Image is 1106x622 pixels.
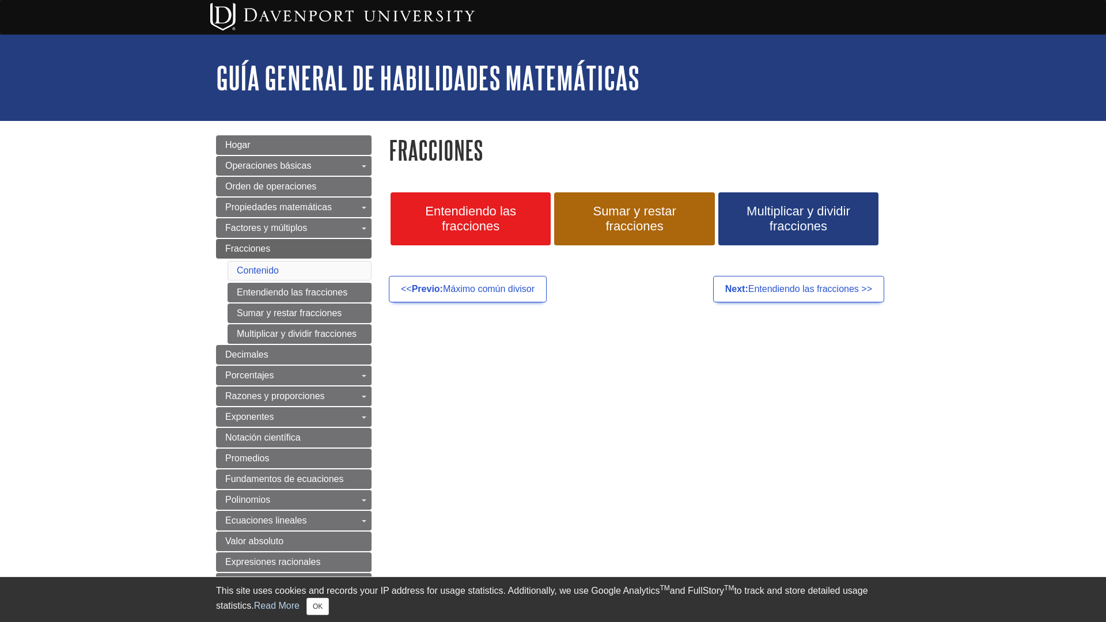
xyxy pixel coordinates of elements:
[563,204,706,234] span: Sumar y restar fracciones
[389,276,547,302] a: <<Previo:Máximo común divisor
[389,135,890,165] h1: Fracciones
[216,407,372,427] a: Exponentes
[391,192,551,245] a: Entendiendo las fracciones
[225,223,307,233] span: Factores y múltiplos
[216,449,372,468] a: Promedios
[225,412,274,422] span: Exponentes
[225,495,270,505] span: Polinomios
[399,204,542,234] span: Entendiendo las fracciones
[660,584,669,592] sup: TM
[216,177,372,196] a: Orden de operaciones
[216,156,372,176] a: Operaciones básicas
[237,266,279,275] a: Contenido
[225,453,269,463] span: Promedios
[216,511,372,530] a: Ecuaciones lineales
[216,135,372,155] a: Hogar
[228,283,372,302] a: Entendiendo las fracciones
[225,350,268,359] span: Decimales
[725,284,748,294] strong: Next:
[210,3,475,31] img: Davenport University
[718,192,878,245] a: Multiplicar y dividir fracciones
[216,552,372,572] a: Expresiones racionales
[216,366,372,385] a: Porcentajes
[225,433,301,442] span: Notación científica
[412,284,443,294] strong: Previo:
[254,601,300,610] a: Read More
[225,161,311,170] span: Operaciones básicas
[225,181,316,191] span: Orden de operaciones
[216,198,372,217] a: Propiedades matemáticas
[228,304,372,323] a: Sumar y restar fracciones
[225,140,251,150] span: Hogar
[225,391,325,401] span: Razones y proporciones
[216,469,372,489] a: Fundamentos de ecuaciones
[216,218,372,238] a: Factores y múltiplos
[216,584,890,615] div: This site uses cookies and records your IP address for usage statistics. Additionally, we use Goo...
[225,474,343,484] span: Fundamentos de ecuaciones
[216,532,372,551] a: Valor absoluto
[216,60,639,96] a: Guía general de habilidades matemáticas
[225,557,320,567] span: Expresiones racionales
[724,584,734,592] sup: TM
[216,386,372,406] a: Razones y proporciones
[216,573,372,593] a: Raíces y radicales
[225,515,306,525] span: Ecuaciones lineales
[216,345,372,365] a: Decimales
[225,536,283,546] span: Valor absoluto
[216,239,372,259] a: Fracciones
[225,202,332,212] span: Propiedades matemáticas
[225,244,270,253] span: Fracciones
[216,490,372,510] a: Polinomios
[727,204,870,234] span: Multiplicar y dividir fracciones
[225,370,274,380] span: Porcentajes
[554,192,714,245] a: Sumar y restar fracciones
[216,428,372,447] a: Notación científica
[306,598,329,615] button: Close
[228,324,372,344] a: Multiplicar y dividir fracciones
[713,276,884,302] a: Next:Entendiendo las fracciones >>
